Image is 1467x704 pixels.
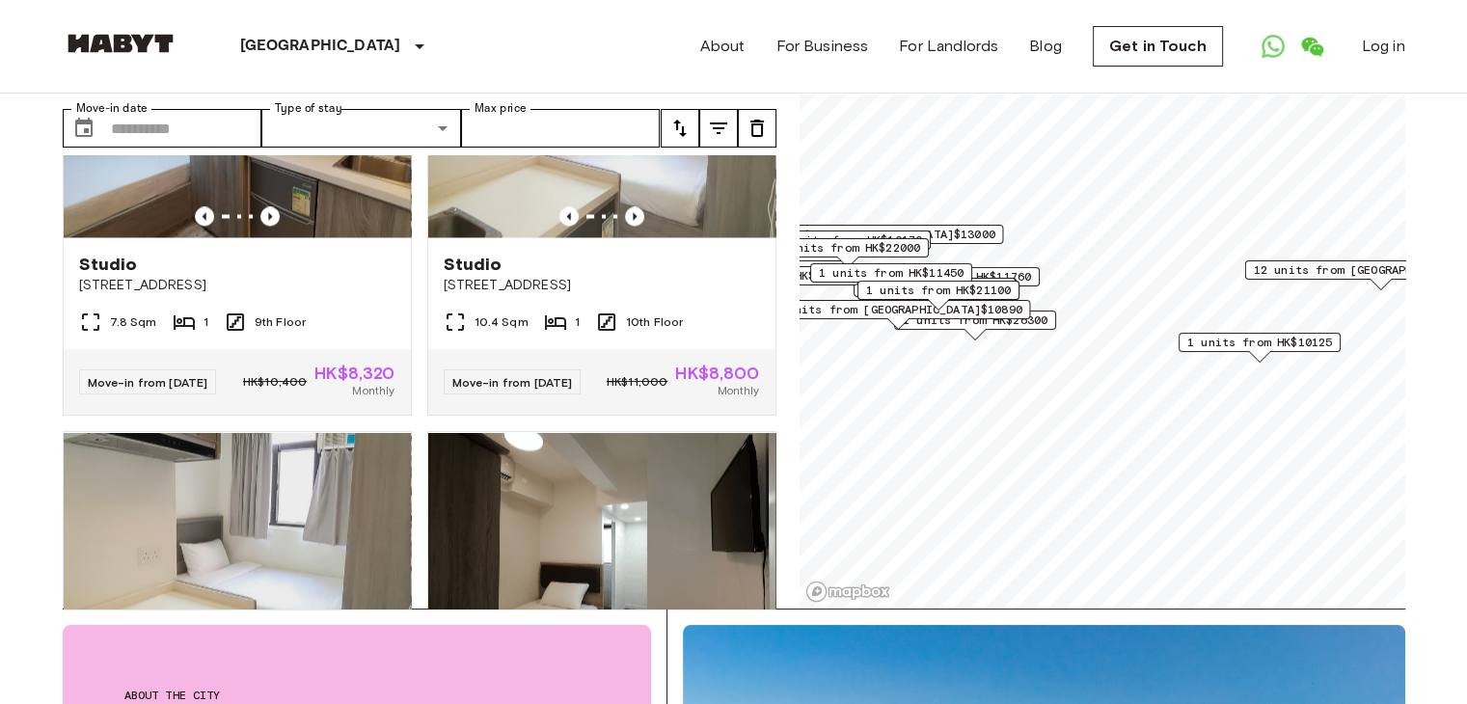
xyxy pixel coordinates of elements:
span: 1 units from HK$22000 [774,239,919,257]
button: Choose date [65,109,103,148]
span: 7.8 Sqm [110,313,157,331]
div: Map marker [877,267,1039,297]
div: Map marker [854,278,1016,308]
button: tune [699,109,738,148]
span: HK$8,800 [675,365,759,382]
a: For Business [775,35,868,58]
label: Type of stay [275,100,342,117]
label: Move-in date [76,100,148,117]
button: tune [738,109,776,148]
a: Get in Touch [1093,26,1223,67]
button: Previous image [559,206,579,226]
span: 1 units from HK$26300 [902,311,1046,329]
div: Map marker [856,281,1019,311]
span: HK$11,000 [607,373,667,391]
span: Move-in from [DATE] [452,375,573,390]
a: For Landlords [899,35,998,58]
span: 10th Floor [626,313,684,331]
a: Marketing picture of unit HK-01-067-071-01Previous imagePrevious imageStudio[STREET_ADDRESS]10.4 ... [427,5,776,416]
span: HK$8,320 [314,365,394,382]
a: Blog [1029,35,1062,58]
span: Monthly [717,382,759,399]
img: Habyt [63,34,178,53]
label: Max price [475,100,527,117]
a: Mapbox logo [805,581,890,603]
span: 1 [204,313,208,331]
span: [STREET_ADDRESS] [79,276,395,295]
span: 1 units from [GEOGRAPHIC_DATA]$10890 [774,301,1021,318]
div: Map marker [766,238,928,268]
button: tune [661,109,699,148]
div: Map marker [893,311,1055,340]
button: Previous image [260,206,280,226]
div: Map marker [809,263,971,293]
img: Marketing picture of unit HK-01-067-019-01 [428,432,775,663]
span: 1 units from HK$10125 [1186,334,1331,351]
span: HK$10,400 [243,373,307,391]
span: 9th Floor [255,313,306,331]
span: [STREET_ADDRESS] [444,276,760,295]
div: Map marker [765,300,1030,330]
span: Studio [79,253,138,276]
a: About [700,35,746,58]
span: 3 units from [GEOGRAPHIC_DATA]$13000 [747,226,994,243]
button: Previous image [195,206,214,226]
span: Studio [444,253,503,276]
button: Previous image [625,206,644,226]
div: Map marker [768,230,930,260]
a: Open WhatsApp [1254,27,1292,66]
span: 4 units from HK$10500 [861,279,1006,296]
img: Marketing picture of unit HK-01-067-053-01 [64,432,411,663]
a: Log in [1362,35,1405,58]
span: 1 units from HK$11450 [818,264,963,282]
a: Open WeChat [1292,27,1331,66]
p: [GEOGRAPHIC_DATA] [240,35,401,58]
span: 3 units from HK$11760 [885,268,1030,285]
span: 10.4 Sqm [475,313,529,331]
div: Map marker [1178,333,1340,363]
a: Marketing picture of unit HK-01-067-060-01Previous imagePrevious imageStudio[STREET_ADDRESS]7.8 S... [63,5,412,416]
div: Map marker [853,278,1015,308]
span: About the city [124,687,589,704]
span: 2 units from HK$10170 [776,231,921,249]
span: Move-in from [DATE] [88,375,208,390]
div: Map marker [738,225,1003,255]
span: 1 units from HK$21100 [865,282,1010,299]
span: Monthly [352,382,394,399]
span: 1 [575,313,580,331]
